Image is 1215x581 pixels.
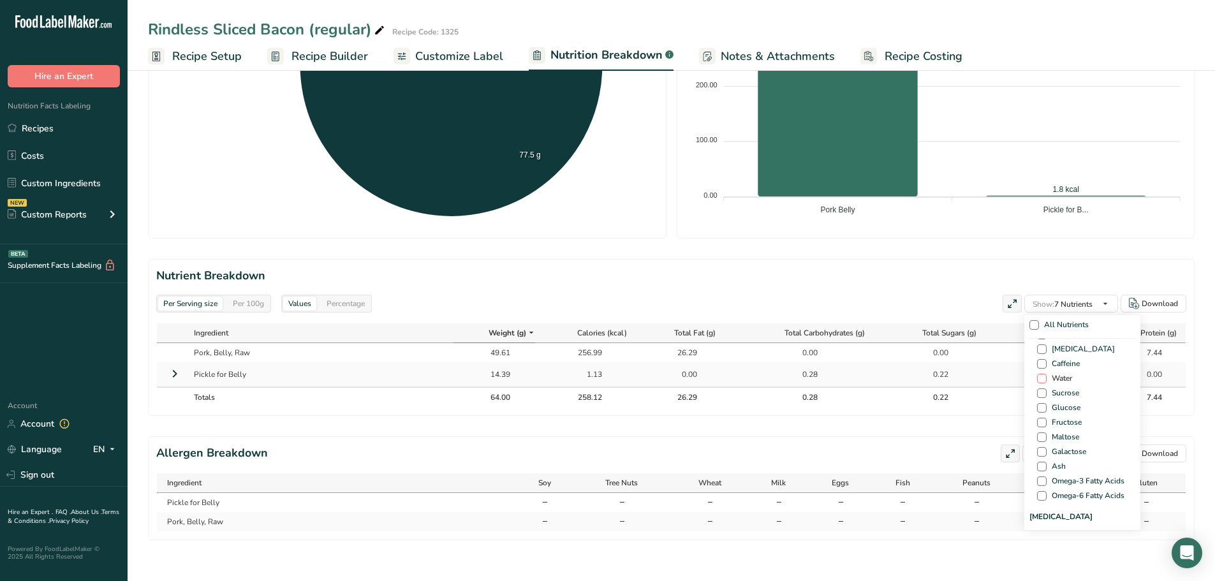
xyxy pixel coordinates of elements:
[820,205,855,214] tspan: Pork Belly
[1047,491,1124,501] span: Omega-6 Fatty Acids
[1172,538,1202,568] div: Open Intercom Messenger
[1140,327,1177,339] span: Protein (g)
[786,392,818,403] div: 0.28
[962,477,990,489] span: Peanuts
[570,347,602,358] div: 256.99
[148,42,242,71] a: Recipe Setup
[696,136,718,143] tspan: 100.00
[529,41,674,71] a: Nutrition Breakdown
[1047,388,1079,398] span: Sucrose
[577,327,627,339] span: Calories (kcal)
[665,392,697,403] div: 26.29
[478,369,510,380] div: 14.39
[394,42,503,71] a: Customize Label
[696,81,718,89] tspan: 200.00
[570,369,602,380] div: 1.13
[8,65,120,87] button: Hire an Expert
[8,199,27,207] div: NEW
[93,442,120,457] div: EN
[1142,448,1178,459] div: Download
[895,477,910,489] span: Fish
[1047,359,1080,369] span: Caffeine
[917,369,948,380] div: 0.22
[917,392,948,403] div: 0.22
[860,42,962,71] a: Recipe Costing
[8,208,87,221] div: Custom Reports
[188,343,453,362] td: Pork, Belly, Raw
[885,48,962,65] span: Recipe Costing
[1047,403,1080,413] span: Glucose
[698,477,721,489] span: Wheat
[1033,299,1054,309] span: Show:
[228,297,269,311] div: Per 100g
[188,362,453,386] td: Pickle for Belly
[1047,476,1124,486] span: Omega-3 Fatty Acids
[8,508,53,517] a: Hire an Expert .
[71,508,101,517] a: About Us .
[415,48,503,65] span: Customize Label
[1047,447,1086,457] span: Galactose
[1142,298,1178,309] div: Download
[478,392,510,403] div: 64.00
[1047,344,1115,354] span: [MEDICAL_DATA]
[194,327,228,339] span: Ingredient
[786,347,818,358] div: 0.00
[784,327,865,339] span: Total Carbohydrates (g)
[665,369,697,380] div: 0.00
[157,493,517,512] td: Pickle for Belly
[172,48,242,65] span: Recipe Setup
[158,297,223,311] div: Per Serving size
[49,517,89,526] a: Privacy Policy
[8,545,120,561] div: Powered By FoodLabelMaker © 2025 All Rights Reserved
[703,191,717,199] tspan: 0.00
[1024,295,1118,313] button: Show:7 Nutrients
[321,297,370,311] div: Percentage
[8,508,119,526] a: Terms & Conditions .
[1047,374,1072,383] span: Water
[922,327,976,339] span: Total Sugars (g)
[1121,445,1186,462] button: Download
[148,18,387,41] div: Rindless Sliced Bacon (regular)
[1033,299,1093,309] span: 7 Nutrients
[538,477,551,489] span: Soy
[392,26,459,38] div: Recipe Code: 1325
[157,512,517,531] td: Pork, Belly, Raw
[291,48,368,65] span: Recipe Builder
[786,369,818,380] div: 0.28
[283,297,316,311] div: Values
[8,250,28,258] div: BETA
[674,327,716,339] span: Total Fat (g)
[721,48,835,65] span: Notes & Attachments
[699,42,835,71] a: Notes & Attachments
[489,327,526,339] span: Weight (g)
[156,445,268,462] h2: Allergen Breakdown
[188,386,453,407] th: Totals
[1047,432,1079,442] span: Maltose
[1047,418,1082,427] span: Fructose
[8,438,62,460] a: Language
[1039,320,1089,330] span: All Nutrients
[771,477,786,489] span: Milk
[267,42,368,71] a: Recipe Builder
[156,267,1186,284] h2: Nutrient Breakdown
[832,477,849,489] span: Eggs
[570,392,602,403] div: 258.12
[478,347,510,358] div: 49.61
[665,347,697,358] div: 26.29
[550,47,663,64] span: Nutrition Breakdown
[167,477,202,489] span: Ingredient
[1029,511,1135,522] span: [MEDICAL_DATA]
[917,347,948,358] div: 0.00
[1043,205,1089,214] tspan: Pickle for B...
[1022,445,1118,462] button: Show:9 Allergens
[55,508,71,517] a: FAQ .
[1047,462,1066,471] span: Ash
[605,477,638,489] span: Tree Nuts
[1121,295,1186,313] button: Download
